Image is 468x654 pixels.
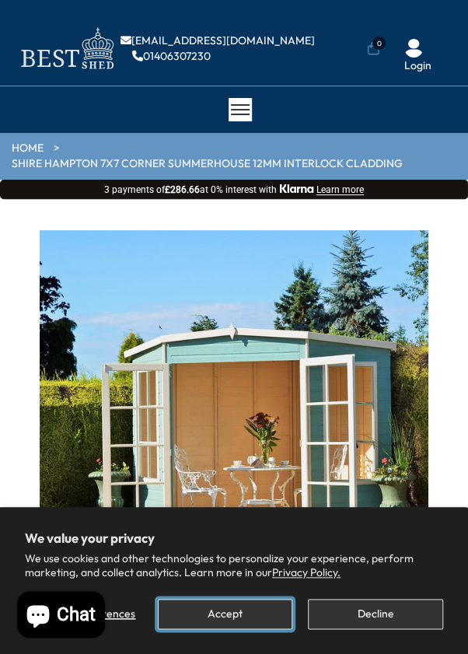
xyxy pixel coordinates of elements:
inbox-online-store-chat: Shopify online store chat [12,591,110,642]
a: Login [404,60,431,71]
a: Shire Hampton 7x7 Corner Summerhouse 12mm Interlock Cladding [12,156,403,172]
p: We use cookies and other technologies to personalize your experience, perform marketing, and coll... [25,551,443,579]
a: 0 [367,41,379,57]
a: Privacy Policy. [272,565,341,579]
h2: We value your privacy [25,532,443,545]
button: Accept [158,599,293,629]
a: 01406307230 [132,51,211,61]
img: Shire Hampton 7x7 Corner Summerhouse 12mm Interlock Cladding - Best Shed [40,230,428,619]
a: [EMAIL_ADDRESS][DOMAIN_NAME] [120,35,315,46]
span: 0 [372,37,386,50]
img: User Icon [404,39,423,58]
button: Decline [308,599,443,629]
img: logo [12,23,120,74]
div: 1 / 12 [40,230,428,653]
a: HOME [12,141,44,156]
